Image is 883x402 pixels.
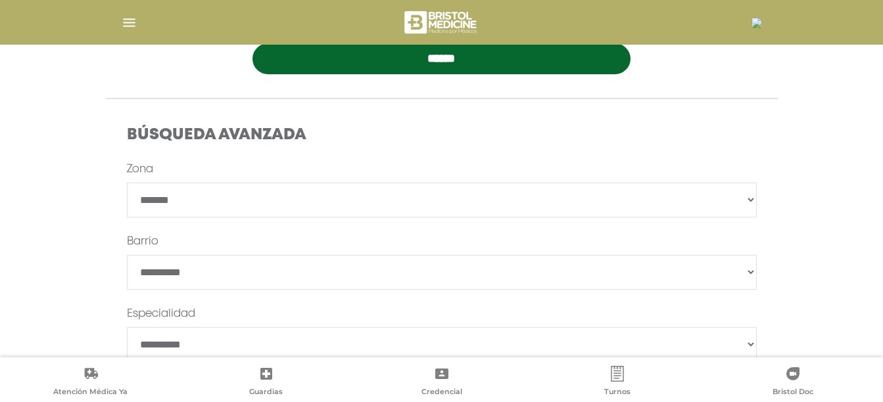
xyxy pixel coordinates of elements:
img: 17441 [752,18,762,28]
a: Atención Médica Ya [3,366,178,399]
a: Bristol Doc [705,366,880,399]
h4: Búsqueda Avanzada [127,126,757,145]
a: Credencial [354,366,529,399]
span: Guardias [249,387,283,399]
label: Zona [127,162,153,177]
span: Bristol Doc [773,387,813,399]
label: Barrio [127,234,158,250]
span: Credencial [421,387,462,399]
span: Atención Médica Ya [53,387,128,399]
span: Turnos [604,387,631,399]
a: Turnos [529,366,705,399]
img: Cober_menu-lines-white.svg [121,14,137,31]
img: bristol-medicine-blanco.png [402,7,481,38]
label: Especialidad [127,306,195,322]
a: Guardias [178,366,354,399]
